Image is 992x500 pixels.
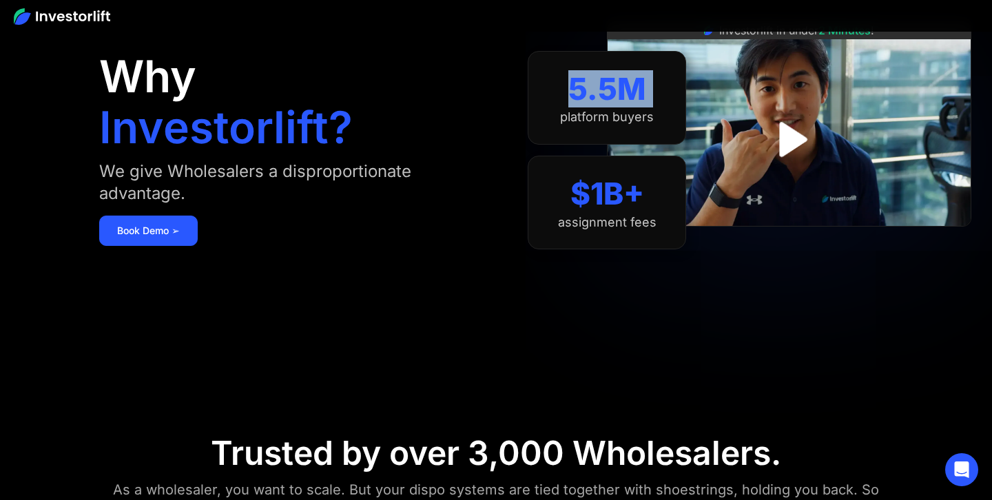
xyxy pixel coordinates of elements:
div: $1B+ [570,176,644,212]
a: Book Demo ➢ [99,216,198,246]
iframe: Customer reviews powered by Trustpilot [686,233,893,250]
div: platform buyers [560,110,654,125]
div: We give Wholesalers a disproportionate advantage. [99,160,452,205]
div: Trusted by over 3,000 Wholesalers. [211,433,781,473]
span: 2 Minutes [818,23,871,37]
div: 5.5M [568,71,646,107]
h1: Investorlift? [99,105,353,149]
div: Open Intercom Messenger [945,453,978,486]
h1: Why [99,54,196,98]
a: open lightbox [758,109,820,170]
div: assignment fees [558,215,657,230]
